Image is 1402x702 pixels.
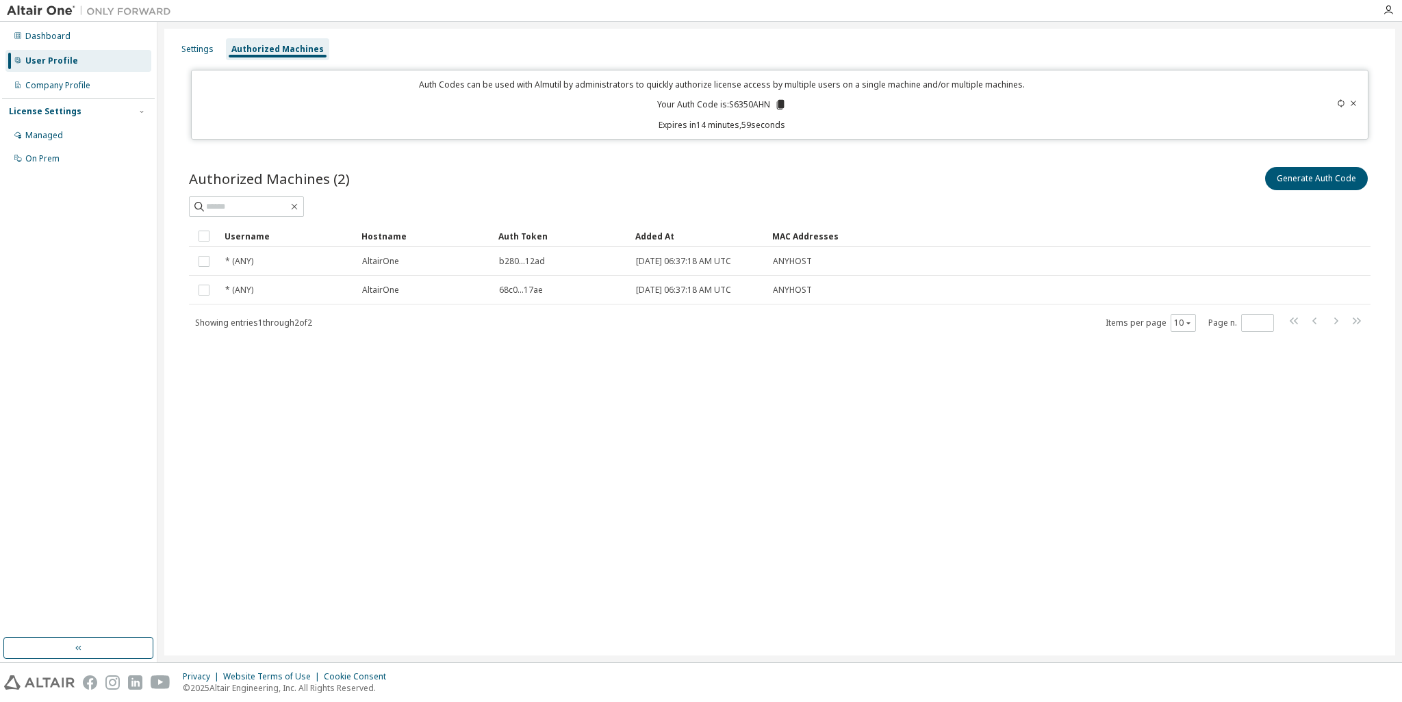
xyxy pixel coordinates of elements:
[25,31,71,42] div: Dashboard
[105,675,120,690] img: instagram.svg
[1106,314,1196,332] span: Items per page
[25,80,90,91] div: Company Profile
[773,256,812,267] span: ANYHOST
[195,317,312,328] span: Showing entries 1 through 2 of 2
[225,256,253,267] span: * (ANY)
[498,225,624,247] div: Auth Token
[225,285,253,296] span: * (ANY)
[200,79,1244,90] p: Auth Codes can be used with Almutil by administrators to quickly authorize license access by mult...
[1208,314,1274,332] span: Page n.
[636,285,731,296] span: [DATE] 06:37:18 AM UTC
[362,285,399,296] span: AltairOne
[181,44,214,55] div: Settings
[25,55,78,66] div: User Profile
[7,4,178,18] img: Altair One
[183,682,394,694] p: © 2025 Altair Engineering, Inc. All Rights Reserved.
[200,119,1244,131] p: Expires in 14 minutes, 59 seconds
[772,225,1227,247] div: MAC Addresses
[636,256,731,267] span: [DATE] 06:37:18 AM UTC
[128,675,142,690] img: linkedin.svg
[189,169,350,188] span: Authorized Machines (2)
[499,256,545,267] span: b280...12ad
[183,671,223,682] div: Privacy
[225,225,350,247] div: Username
[25,153,60,164] div: On Prem
[9,106,81,117] div: License Settings
[83,675,97,690] img: facebook.svg
[1174,317,1193,328] button: 10
[25,130,63,141] div: Managed
[151,675,170,690] img: youtube.svg
[657,99,787,111] p: Your Auth Code is: S6350AHN
[361,225,487,247] div: Hostname
[4,675,75,690] img: altair_logo.svg
[499,285,543,296] span: 68c0...17ae
[324,671,394,682] div: Cookie Consent
[223,671,324,682] div: Website Terms of Use
[635,225,761,247] div: Added At
[1265,167,1368,190] button: Generate Auth Code
[231,44,324,55] div: Authorized Machines
[362,256,399,267] span: AltairOne
[773,285,812,296] span: ANYHOST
